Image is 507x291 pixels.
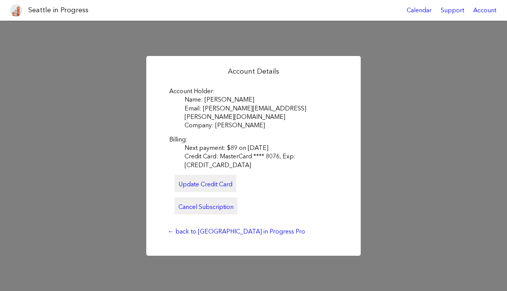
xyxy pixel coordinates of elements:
dd: Name: [PERSON_NAME] [185,95,338,104]
img: favicon-96x96.png [10,4,22,16]
h2: Account Details [164,67,343,76]
dd: Company: [PERSON_NAME] [185,121,338,130]
dd: Email: [PERSON_NAME][EMAIL_ADDRESS][PERSON_NAME][DOMAIN_NAME] [185,104,338,122]
dt: Account Holder [169,87,338,95]
a: ← back to [GEOGRAPHIC_DATA] in Progress Pro [164,225,309,238]
dt: Billing [169,135,338,144]
dd: Credit Card: MasterCard **** 8076, Exp: [CREDIT_CARD_DATA] [185,152,338,169]
a: Cancel Subscription [175,197,237,214]
a: Update Credit Card [175,175,236,192]
h1: Seattle in Progress [28,5,88,15]
dd: Next payment: $89 on [DATE] [185,144,338,152]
